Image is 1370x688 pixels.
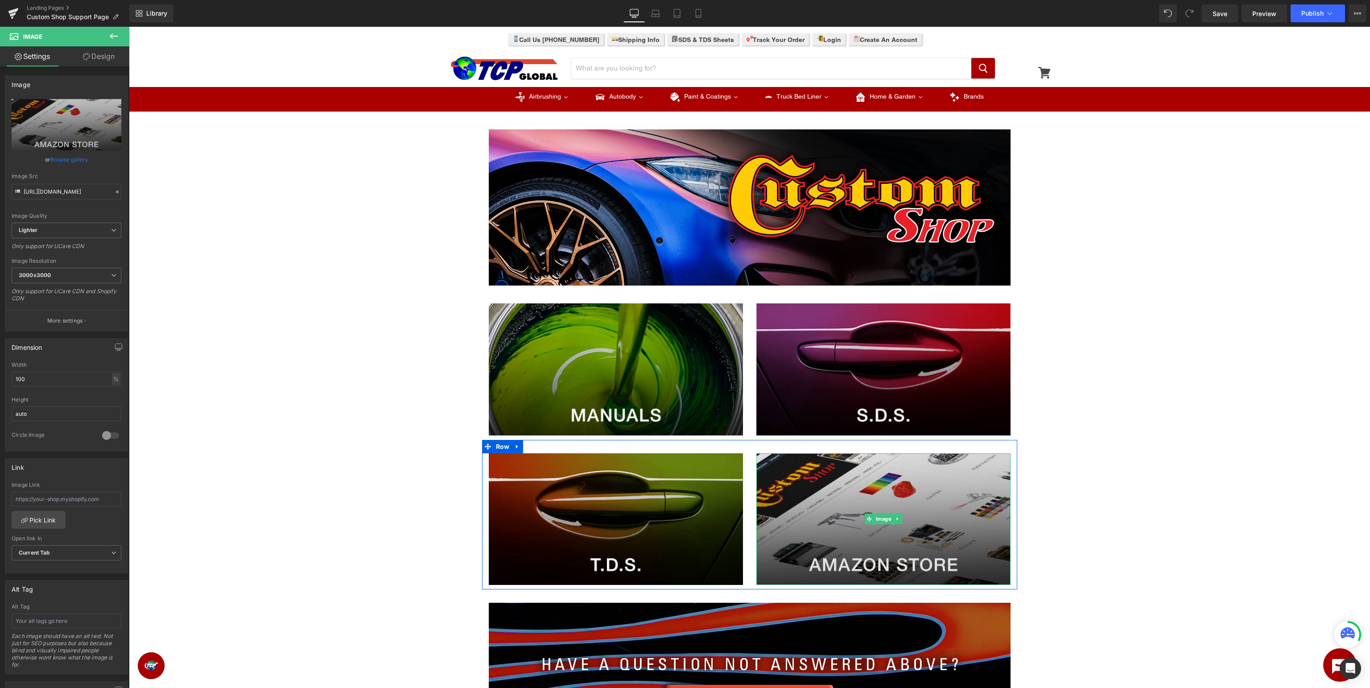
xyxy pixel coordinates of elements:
span: Row [365,413,383,427]
input: Your alt tags go here [12,613,121,628]
input: auto [12,406,121,421]
span: Airbrushing [400,66,432,75]
div: Each image should have an alt text. Not just for SEO purposes but also because blind and visually... [12,633,121,674]
img: Paint & Coatings [541,66,551,75]
a: Pick Link [12,511,66,529]
img: Airbrushing [386,66,396,75]
a: Shipping Info [479,7,535,19]
div: Width [12,362,121,368]
img: clipboard.svg [725,9,731,15]
a: Track Your Order [613,7,680,19]
div: Image Src [12,173,121,179]
img: Brands [821,66,830,75]
a: Landing Pages [27,4,129,12]
div: Image Link [12,482,121,488]
span: Home & Garden [741,66,787,75]
div: Open Intercom Messenger [1340,658,1361,679]
span: Image [745,487,764,497]
a: Paint & CoatingsPaint & Coatings [528,60,623,83]
b: Current Tab [19,549,50,556]
div: Open link In [12,535,121,542]
div: Image [12,76,30,88]
span: Publish [1301,10,1324,17]
span: Brands [835,66,855,75]
a: Brands Brands [808,60,868,83]
div: Only support for UCare CDN and Shopify CDN [12,288,121,308]
button: Publish [1291,4,1345,22]
a: SDS & TDS Sheets [539,7,610,19]
button: Redo [1180,4,1198,22]
input: auto [12,372,121,386]
span: Autobody [480,66,507,75]
a: Home & GardenHome & Garden [714,60,808,83]
button: Undo [1159,4,1177,22]
a: Desktop [623,4,645,22]
a: Laptop [645,4,666,22]
input: Link [12,184,121,199]
a: Truck Bed LinerTruck Bed Liner [623,60,714,83]
span: Save [1213,9,1227,18]
div: Alt Tag [12,580,33,593]
input: https://your-shop.myshopify.com [12,492,121,506]
a: Design [66,46,131,66]
a: AutobodyAutobody [453,60,528,83]
div: % [112,373,120,385]
p: More settings [47,317,83,325]
div: Circle Image [12,431,93,441]
input: Search [442,31,842,52]
div: Height [12,397,121,403]
a: Call Us [PHONE_NUMBER] [380,7,475,19]
span: Paint & Coatings [555,66,602,75]
span: Custom Shop Support Page [27,13,109,21]
img: smartphone.svg [384,9,390,15]
a: Expand / Collapse [383,413,394,427]
div: Alt Tag [12,604,121,610]
iframe: Button to open loyalty program pop-up [9,626,36,652]
div: or [12,155,121,164]
b: 3000x3000 [19,272,51,278]
button: More [1349,4,1366,22]
img: Autobody [466,66,476,75]
div: Image Resolution [12,258,121,264]
img: log-in.svg [688,9,694,15]
a: Preview [1242,4,1287,22]
img: delivery-truck_4009be93-b750-4772-8b50-7d9b6cf6188a.svg [483,9,489,15]
a: Expand / Collapse [764,487,773,497]
button: More settings [5,310,128,331]
img: Truck Bed Liner [636,67,643,74]
a: Tablet [666,4,688,22]
button: Search [842,31,866,52]
b: Lighter [19,227,37,233]
img: checklist.svg [543,9,549,15]
span: Truck Bed Liner [648,66,693,75]
a: New Library [129,4,173,22]
div: Only support for UCare CDN [12,243,121,256]
a: Login [684,7,717,19]
div: Image Quality [12,213,121,219]
a: Mobile [688,4,709,22]
a: Create An Account [720,7,793,19]
div: Link [12,459,24,471]
span: Preview [1252,9,1276,18]
span: Library [146,9,167,17]
a: Browse gallery [50,152,88,167]
img: destination.svg [618,9,624,15]
img: Home & Garden [727,66,736,75]
span: Image [23,33,42,40]
a: AirbrushingAirbrushing [373,60,453,83]
div: Dimension [12,339,42,351]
